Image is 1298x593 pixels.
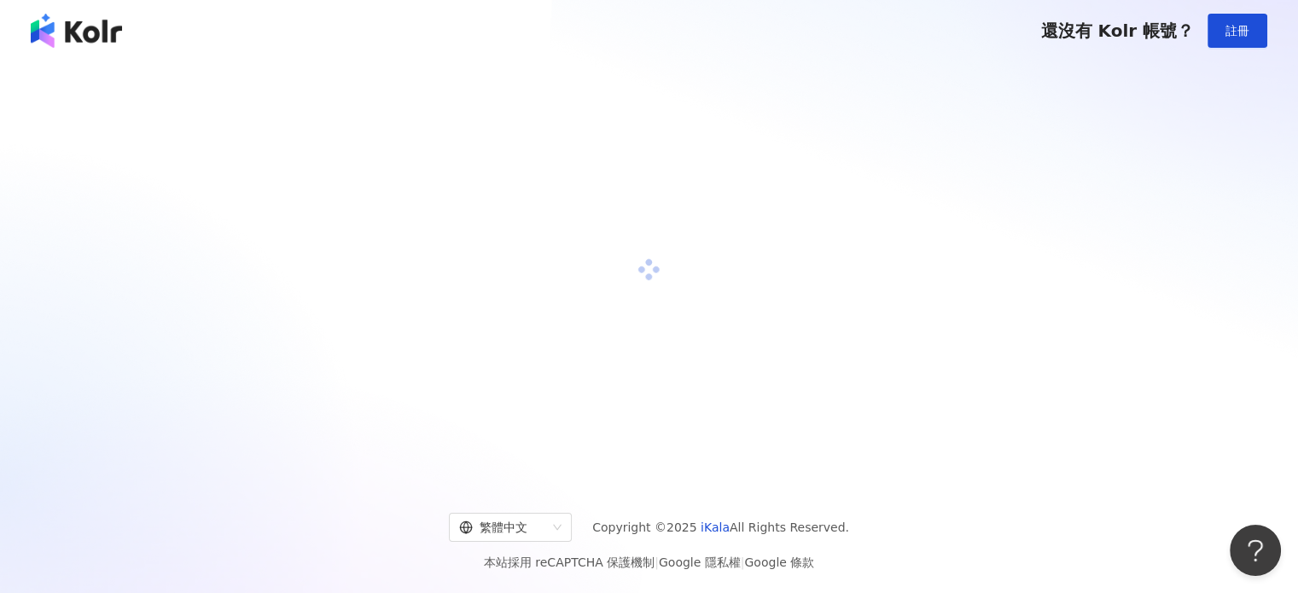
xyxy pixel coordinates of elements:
[659,555,741,569] a: Google 隱私權
[1225,24,1249,38] span: 註冊
[701,520,730,534] a: iKala
[1040,20,1194,41] span: 還沒有 Kolr 帳號？
[592,517,849,538] span: Copyright © 2025 All Rights Reserved.
[655,555,659,569] span: |
[741,555,745,569] span: |
[1208,14,1267,48] button: 註冊
[459,514,546,541] div: 繁體中文
[744,555,814,569] a: Google 條款
[1230,525,1281,576] iframe: Help Scout Beacon - Open
[31,14,122,48] img: logo
[484,552,814,573] span: 本站採用 reCAPTCHA 保護機制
